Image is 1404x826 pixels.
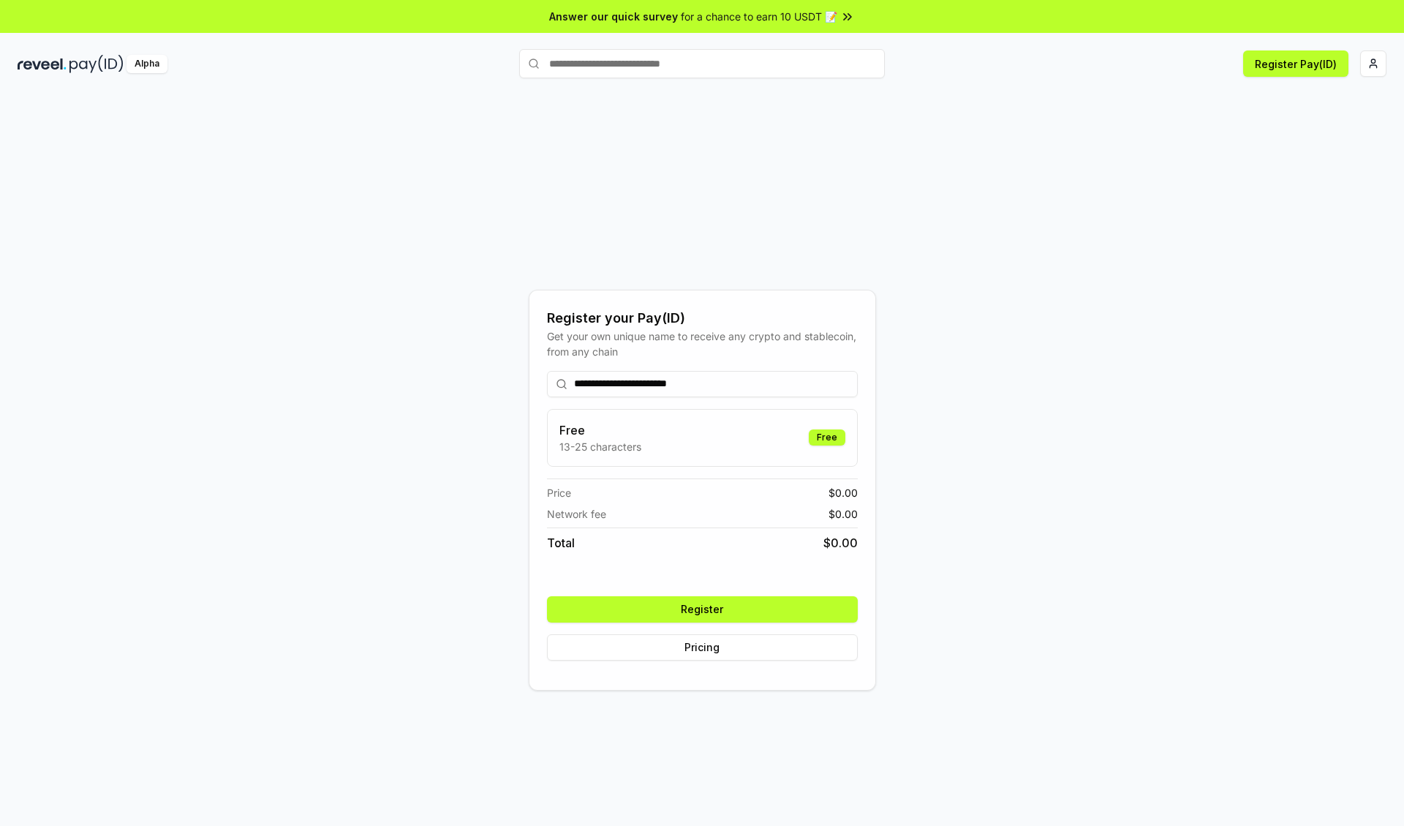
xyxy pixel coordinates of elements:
[681,9,837,24] span: for a chance to earn 10 USDT 📝
[18,55,67,73] img: reveel_dark
[829,506,858,522] span: $ 0.00
[1243,50,1348,77] button: Register Pay(ID)
[547,596,858,623] button: Register
[547,328,858,359] div: Get your own unique name to receive any crypto and stablecoin, from any chain
[547,485,571,500] span: Price
[829,485,858,500] span: $ 0.00
[809,429,845,446] div: Free
[823,534,858,552] span: $ 0.00
[69,55,124,73] img: pay_id
[559,439,641,454] p: 13-25 characters
[549,9,678,24] span: Answer our quick survey
[547,506,606,522] span: Network fee
[547,534,575,552] span: Total
[547,308,858,328] div: Register your Pay(ID)
[547,634,858,661] button: Pricing
[127,55,167,73] div: Alpha
[559,421,641,439] h3: Free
